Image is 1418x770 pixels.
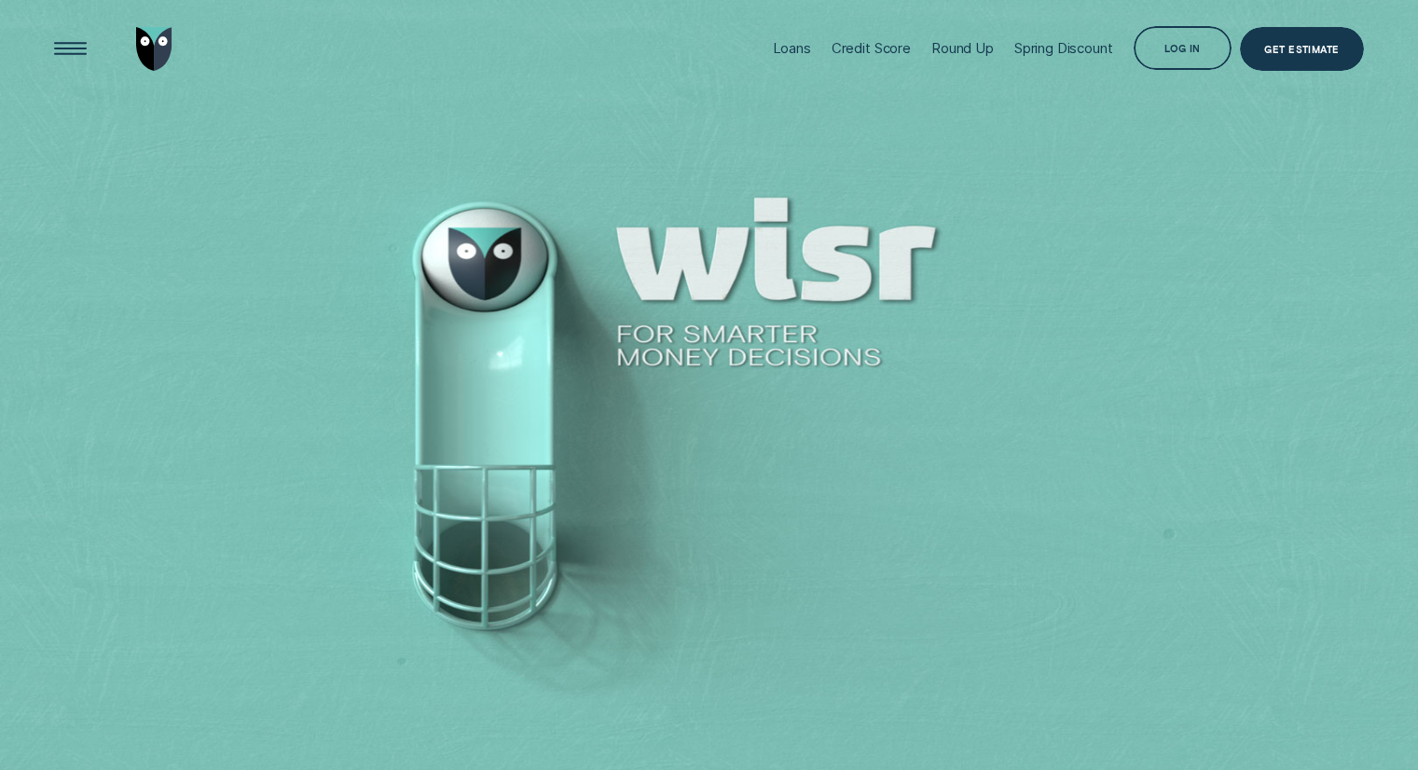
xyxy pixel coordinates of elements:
[832,40,911,57] div: Credit Score
[931,40,994,57] div: Round Up
[773,40,811,57] div: Loans
[1240,27,1364,72] a: Get Estimate
[1014,40,1113,57] div: Spring Discount
[1134,26,1232,71] button: Log in
[136,27,173,72] img: Wisr
[48,27,93,72] button: Open Menu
